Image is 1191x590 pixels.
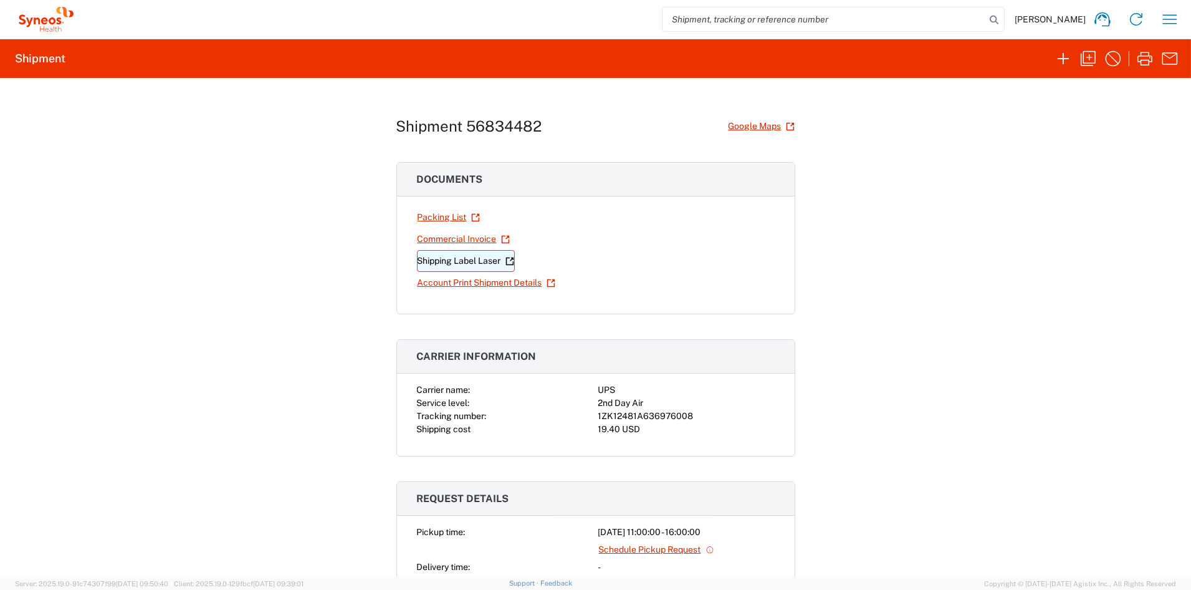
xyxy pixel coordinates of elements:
[396,117,542,135] h1: Shipment 56834482
[728,115,795,137] a: Google Maps
[417,250,515,272] a: Shipping Label Laser
[15,580,168,588] span: Server: 2025.19.0-91c74307f99
[598,384,775,397] div: UPS
[417,228,510,250] a: Commercial Invoice
[598,397,775,410] div: 2nd Day Air
[598,539,715,561] a: Schedule Pickup Request
[417,411,487,421] span: Tracking number:
[598,423,775,436] div: 19.40 USD
[540,579,572,587] a: Feedback
[417,351,537,362] span: Carrier information
[417,493,509,505] span: Request details
[253,580,304,588] span: [DATE] 09:39:01
[984,578,1176,589] span: Copyright © [DATE]-[DATE] Agistix Inc., All Rights Reserved
[598,561,775,574] div: -
[417,424,471,434] span: Shipping cost
[662,7,985,31] input: Shipment, tracking or reference number
[417,562,471,572] span: Delivery time:
[509,579,540,587] a: Support
[417,385,471,395] span: Carrier name:
[598,526,775,539] div: [DATE] 11:00:00 - 16:00:00
[417,527,466,537] span: Pickup time:
[598,410,775,423] div: 1ZK12481A636976008
[417,272,556,294] a: Account Print Shipment Details
[417,206,481,228] a: Packing List
[116,580,168,588] span: [DATE] 09:50:40
[15,51,65,66] h2: Shipment
[417,398,470,408] span: Service level:
[417,173,483,185] span: Documents
[174,580,304,588] span: Client: 2025.19.0-129fbcf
